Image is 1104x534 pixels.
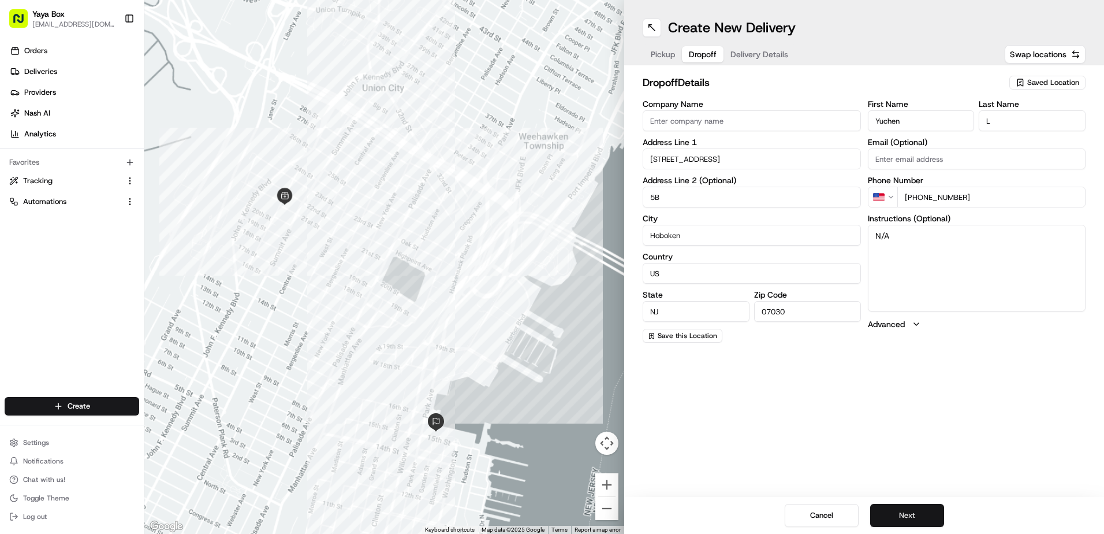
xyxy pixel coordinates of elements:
[24,46,47,56] span: Orders
[5,172,139,190] button: Tracking
[595,473,618,496] button: Zoom in
[5,153,139,172] div: Favorites
[643,291,749,299] label: State
[52,122,159,131] div: We're available if you need us!
[23,196,66,207] span: Automations
[482,526,544,533] span: Map data ©2025 Google
[147,519,185,534] img: Google
[595,432,618,455] button: Map camera controls
[23,457,64,466] span: Notifications
[868,318,1086,330] button: Advanced
[643,253,861,261] label: Country
[5,472,139,488] button: Chat with us!
[12,199,30,218] img: Regen Pajulas
[595,497,618,520] button: Zoom out
[754,301,861,322] input: Enter zip code
[868,225,1086,311] textarea: N/A
[643,187,861,207] input: Apartment, suite, unit, etc.
[868,149,1086,169] input: Enter email address
[30,75,191,87] input: Clear
[643,329,722,343] button: Save this Location
[5,125,144,143] a: Analytics
[730,49,788,60] span: Delivery Details
[9,196,121,207] a: Automations
[23,438,49,447] span: Settings
[870,504,944,527] button: Next
[5,397,139,416] button: Create
[5,509,139,525] button: Log out
[5,435,139,451] button: Settings
[1010,49,1066,60] span: Swap locations
[868,138,1086,146] label: Email (Optional)
[868,110,975,131] input: Enter first name
[5,490,139,506] button: Toggle Theme
[551,526,568,533] a: Terms (opens in new tab)
[785,504,859,527] button: Cancel
[7,254,93,275] a: 📗Knowledge Base
[24,66,57,77] span: Deliveries
[643,263,861,284] input: Enter country
[643,138,861,146] label: Address Line 1
[23,475,65,484] span: Chat with us!
[5,83,144,102] a: Providers
[93,210,120,220] span: 8月14日
[32,8,65,20] button: Yaya Box
[179,148,210,162] button: See all
[36,179,94,188] span: [PERSON_NAME]
[979,100,1086,108] label: Last Name
[643,149,861,169] input: Enter address
[115,287,140,295] span: Pylon
[643,225,861,246] input: Enter city
[109,258,185,270] span: API Documentation
[5,62,144,81] a: Deliveries
[643,176,861,184] label: Address Line 2 (Optional)
[32,20,115,29] button: [EMAIL_ADDRESS][DOMAIN_NAME]
[12,150,77,160] div: Past conversations
[668,18,796,37] h1: Create New Delivery
[23,211,32,220] img: 1736555255976-a54dd68f-1ca7-489b-9aae-adbdc363a1c4
[979,110,1086,131] input: Enter last name
[897,187,1086,207] input: Enter phone number
[643,100,861,108] label: Company Name
[575,526,621,533] a: Report a map error
[425,526,475,534] button: Keyboard shortcuts
[643,214,861,222] label: City
[5,5,120,32] button: Yaya Box[EMAIL_ADDRESS][DOMAIN_NAME]
[23,180,32,189] img: 1736555255976-a54dd68f-1ca7-489b-9aae-adbdc363a1c4
[643,301,749,322] input: Enter state
[754,291,861,299] label: Zip Code
[868,318,905,330] label: Advanced
[5,104,144,123] a: Nash AI
[868,214,1086,222] label: Instructions (Optional)
[87,210,91,220] span: •
[93,254,190,275] a: 💻API Documentation
[12,110,32,131] img: 1736555255976-a54dd68f-1ca7-489b-9aae-adbdc363a1c4
[196,114,210,128] button: Start new chat
[651,49,675,60] span: Pickup
[1009,75,1086,91] button: Saved Location
[868,176,1086,184] label: Phone Number
[12,46,210,65] p: Welcome 👋
[12,259,21,269] div: 📗
[643,110,861,131] input: Enter company name
[81,286,140,295] a: Powered byPylon
[23,258,88,270] span: Knowledge Base
[9,176,121,186] a: Tracking
[5,453,139,469] button: Notifications
[23,176,53,186] span: Tracking
[689,49,717,60] span: Dropoff
[23,494,69,503] span: Toggle Theme
[5,42,144,60] a: Orders
[868,100,975,108] label: First Name
[643,75,1002,91] h2: dropoff Details
[5,192,139,211] button: Automations
[96,179,100,188] span: •
[23,512,47,521] span: Log out
[12,168,30,187] img: Joseph V.
[1005,45,1086,64] button: Swap locations
[147,519,185,534] a: Open this area in Google Maps (opens a new window)
[12,12,35,35] img: Nash
[1027,77,1079,88] span: Saved Location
